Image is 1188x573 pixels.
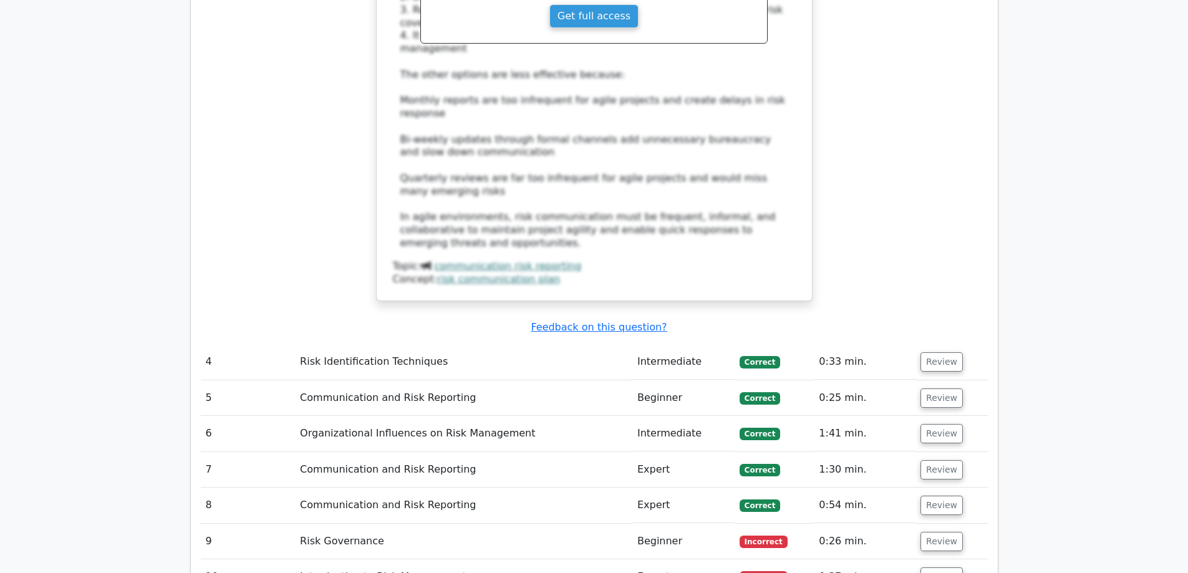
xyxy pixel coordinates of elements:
[632,416,735,451] td: Intermediate
[740,428,780,440] span: Correct
[632,344,735,380] td: Intermediate
[201,488,296,523] td: 8
[531,321,667,333] a: Feedback on this question?
[437,273,560,285] a: risk communication plan
[295,488,632,523] td: Communication and Risk Reporting
[920,496,963,515] button: Review
[295,416,632,451] td: Organizational Influences on Risk Management
[549,4,639,28] a: Get full access
[201,524,296,559] td: 9
[740,392,780,405] span: Correct
[295,452,632,488] td: Communication and Risk Reporting
[295,344,632,380] td: Risk Identification Techniques
[201,416,296,451] td: 6
[201,452,296,488] td: 7
[632,488,735,523] td: Expert
[814,524,915,559] td: 0:26 min.
[295,524,632,559] td: Risk Governance
[201,380,296,416] td: 5
[201,344,296,380] td: 4
[920,532,963,551] button: Review
[814,416,915,451] td: 1:41 min.
[814,380,915,416] td: 0:25 min.
[920,352,963,372] button: Review
[393,273,796,286] div: Concept:
[740,464,780,476] span: Correct
[920,460,963,479] button: Review
[632,452,735,488] td: Expert
[632,380,735,416] td: Beginner
[814,452,915,488] td: 1:30 min.
[434,260,581,272] a: communication risk reporting
[740,499,780,512] span: Correct
[814,488,915,523] td: 0:54 min.
[920,424,963,443] button: Review
[632,524,735,559] td: Beginner
[740,356,780,368] span: Correct
[740,536,788,548] span: Incorrect
[393,260,796,273] div: Topic:
[814,344,915,380] td: 0:33 min.
[295,380,632,416] td: Communication and Risk Reporting
[920,388,963,408] button: Review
